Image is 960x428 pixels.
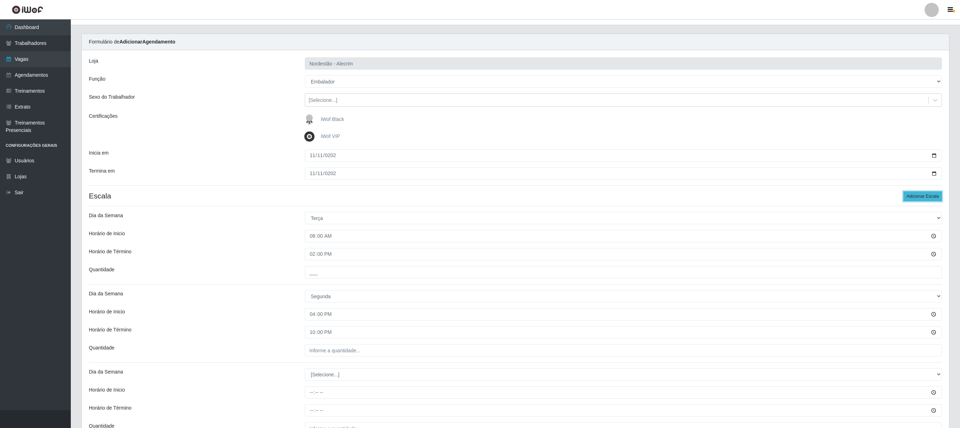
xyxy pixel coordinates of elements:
[305,326,942,339] input: 00:00
[305,266,942,278] input: Informe a quantidade...
[89,344,114,352] label: Quantidade
[89,248,131,255] label: Horário de Término
[321,133,340,139] span: iWof VIP
[309,97,337,104] div: [Selecione...]
[305,344,942,357] input: Informe a quantidade...
[89,230,125,237] label: Horário de Inicio
[302,129,319,144] img: iWof VIP
[302,112,319,127] img: iWof Black
[89,93,135,101] label: Sexo do Trabalhador
[89,326,131,334] label: Horário de Término
[89,386,125,394] label: Horário de Inicio
[89,191,942,200] h4: Escala
[89,266,114,273] label: Quantidade
[89,404,131,412] label: Horário de Término
[321,116,344,122] span: iWof Black
[89,149,109,157] label: Inicia em
[89,290,123,297] label: Dia da Semana
[89,112,118,120] label: Certificações
[305,149,942,162] input: 00/00/0000
[305,308,942,320] input: 00:00
[12,5,43,14] img: CoreUI Logo
[89,167,115,175] label: Termina em
[305,386,942,399] input: 00:00
[119,39,175,45] strong: Adicionar Agendamento
[89,57,98,65] label: Loja
[305,167,942,180] input: 00/00/0000
[89,368,123,376] label: Dia da Semana
[305,230,942,242] input: 00:00
[903,191,942,201] button: Adicionar Escala
[89,75,105,83] label: Função
[89,212,123,219] label: Dia da Semana
[82,34,949,50] div: Formulário de
[89,308,125,316] label: Horário de Inicio
[305,404,942,417] input: 00:00
[305,248,942,260] input: 00:00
